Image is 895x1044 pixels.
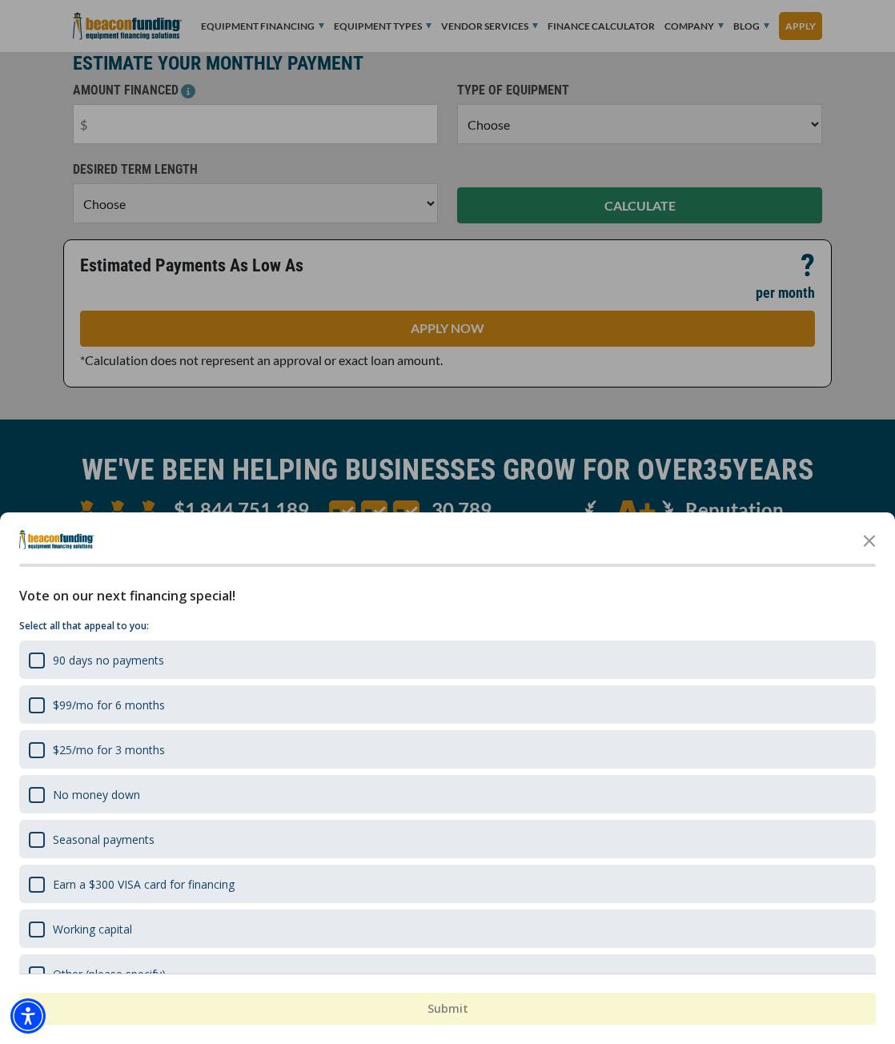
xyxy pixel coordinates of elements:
div: $99/mo for 6 months [19,685,876,724]
div: No money down [19,775,876,813]
div: Working capital [53,922,132,937]
div: Seasonal payments [19,820,876,858]
p: Select all that appeal to you: [19,618,876,634]
div: Seasonal payments [53,832,155,847]
div: Vote on our next financing special! [19,586,876,605]
div: $25/mo for 3 months [53,742,165,757]
div: Working capital [19,909,876,948]
div: 90 days no payments [19,640,876,679]
div: Earn a $300 VISA card for financing [53,877,235,892]
button: Close the survey [853,524,885,556]
div: $25/mo for 3 months [19,730,876,769]
div: 90 days no payments [53,652,164,668]
div: Other (please specify) [19,954,876,993]
div: Earn a $300 VISA card for financing [19,865,876,903]
button: Submit [19,993,876,1025]
div: Accessibility Menu [10,998,46,1034]
img: Company logo [19,530,94,549]
div: $99/mo for 6 months [53,697,165,713]
div: Other (please specify) [53,966,166,982]
div: No money down [53,787,140,802]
